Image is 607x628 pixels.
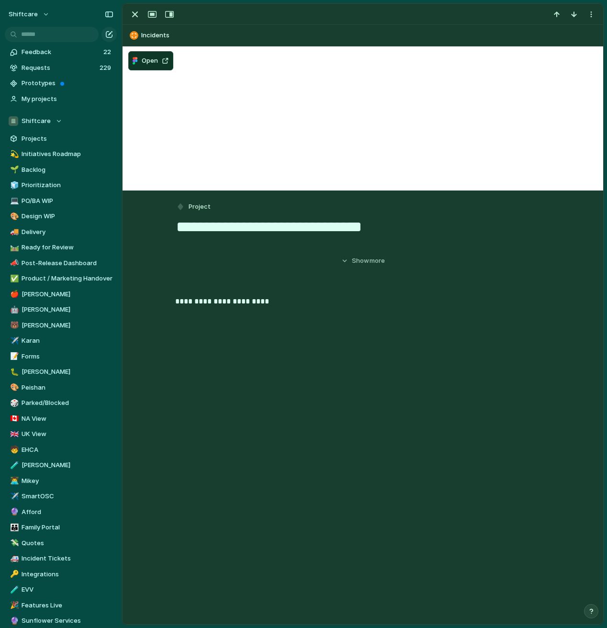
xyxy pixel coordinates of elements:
span: [PERSON_NAME] [22,305,113,314]
div: 👨‍💻 [10,475,17,486]
a: 🌱Backlog [5,163,117,177]
div: 🇬🇧 [10,429,17,440]
a: 🔑Integrations [5,567,117,582]
a: 📝Forms [5,349,117,364]
a: ✅Product / Marketing Handover [5,271,117,286]
span: Delivery [22,227,113,237]
button: 🎲 [9,398,18,408]
span: Incidents [141,31,599,40]
span: Open [142,56,158,66]
button: 🧒 [9,445,18,455]
div: 🎲Parked/Blocked [5,396,117,410]
span: Initiatives Roadmap [22,149,113,159]
span: Prototypes [22,78,113,88]
span: 22 [103,47,113,57]
span: Forms [22,352,113,361]
div: 💸 [10,538,17,549]
a: My projects [5,92,117,106]
div: 📣Post-Release Dashboard [5,256,117,270]
a: 🧊Prioritization [5,178,117,192]
span: Prioritization [22,180,113,190]
button: 👨‍💻 [9,476,18,486]
button: 🤖 [9,305,18,314]
span: Family Portal [22,523,113,532]
a: Feedback22 [5,45,117,59]
button: 🎉 [9,601,18,610]
span: Afford [22,507,113,517]
div: ✅ [10,273,17,284]
button: 🐛 [9,367,18,377]
button: ✈️ [9,336,18,346]
a: Requests229 [5,61,117,75]
span: Shiftcare [22,116,51,126]
button: 🚑 [9,554,18,563]
div: 🎨Design WIP [5,209,117,224]
span: [PERSON_NAME] [22,290,113,299]
span: Mikey [22,476,113,486]
span: NA View [22,414,113,424]
a: 🧒EHCA [5,443,117,457]
a: ✈️SmartOSC [5,489,117,504]
a: 🧪EVV [5,583,117,597]
a: 🇨🇦NA View [5,412,117,426]
a: 🎉Features Live [5,598,117,613]
span: Show [352,256,369,266]
a: 🍎[PERSON_NAME] [5,287,117,302]
div: 🧊 [10,180,17,191]
a: 👨‍💻Mikey [5,474,117,488]
button: Open [128,51,173,70]
button: 👪 [9,523,18,532]
a: 🤖[PERSON_NAME] [5,303,117,317]
div: 📣 [10,258,17,269]
a: 🔮Afford [5,505,117,519]
div: 🚚 [10,226,17,237]
div: 🎨 [10,211,17,222]
div: 💫Initiatives Roadmap [5,147,117,161]
button: 💸 [9,538,18,548]
a: 🐻[PERSON_NAME] [5,318,117,333]
span: My projects [22,94,113,104]
button: Incidents [127,28,599,43]
div: 🎨Peishan [5,381,117,395]
span: Integrations [22,570,113,579]
button: 🌱 [9,165,18,175]
div: 🔑 [10,569,17,580]
div: 🎨 [10,382,17,393]
span: UK View [22,429,113,439]
div: 🚑Incident Tickets [5,551,117,566]
div: 🧪 [10,584,17,595]
span: Design WIP [22,212,113,221]
span: more [370,256,385,266]
div: ✈️ [10,336,17,347]
button: 🛤️ [9,243,18,252]
div: 🐻 [10,320,17,331]
div: 🧪 [10,460,17,471]
div: 🌱 [10,164,17,175]
button: 🇨🇦 [9,414,18,424]
button: 🧊 [9,180,18,190]
div: 📝 [10,351,17,362]
span: Feedback [22,47,101,57]
div: 🎲 [10,398,17,409]
div: 🔮Sunflower Services [5,614,117,628]
button: 🔮 [9,616,18,626]
button: 📝 [9,352,18,361]
button: 🎨 [9,212,18,221]
div: 🔮 [10,616,17,627]
a: 🚚Delivery [5,225,117,239]
div: 🔮 [10,506,17,517]
span: Project [189,202,211,212]
button: Showmore [175,252,551,269]
a: 🛤️Ready for Review [5,240,117,255]
div: 💻 [10,195,17,206]
a: 🧪[PERSON_NAME] [5,458,117,472]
